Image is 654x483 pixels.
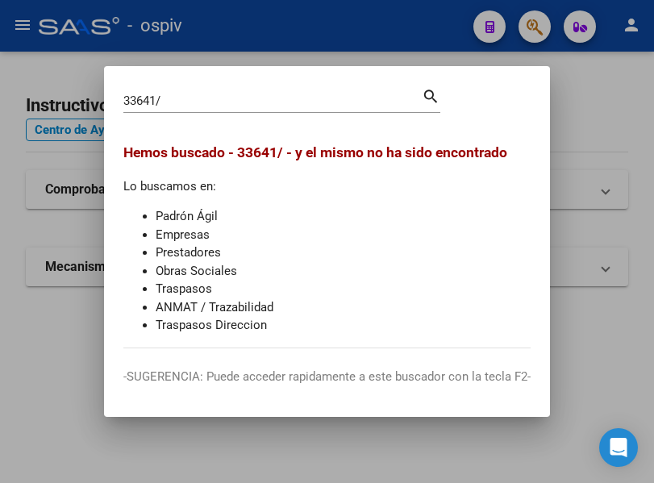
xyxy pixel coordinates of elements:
[599,428,638,467] div: Open Intercom Messenger
[422,85,440,105] mat-icon: search
[156,244,531,262] li: Prestadores
[123,142,531,335] div: Lo buscamos en:
[123,368,531,386] p: -SUGERENCIA: Puede acceder rapidamente a este buscador con la tecla F2-
[156,298,531,317] li: ANMAT / Trazabilidad
[156,207,531,226] li: Padrón Ágil
[156,316,531,335] li: Traspasos Direccion
[156,262,531,281] li: Obras Sociales
[156,280,531,298] li: Traspasos
[123,144,507,160] span: Hemos buscado - 33641/ - y el mismo no ha sido encontrado
[156,226,531,244] li: Empresas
